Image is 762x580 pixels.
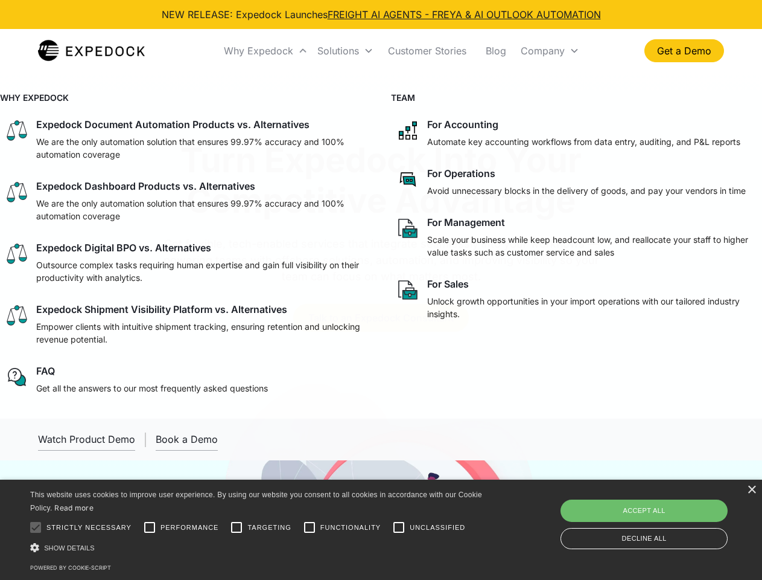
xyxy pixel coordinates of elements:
span: Performance [160,523,219,533]
p: Unlock growth opportunities in your import operations with our tailored industry insights. [427,295,758,320]
div: Solutions [313,30,378,71]
a: Powered by cookie-script [30,564,111,571]
div: For Management [427,216,505,228]
span: Targeting [247,523,291,533]
img: regular chat bubble icon [5,365,29,389]
a: home [38,39,145,63]
a: Blog [476,30,516,71]
div: Company [521,45,565,57]
img: scale icon [5,303,29,327]
div: Why Expedock [219,30,313,71]
a: Customer Stories [378,30,476,71]
p: Avoid unnecessary blocks in the delivery of goods, and pay your vendors in time [427,184,746,197]
p: Scale your business while keep headcount low, and reallocate your staff to higher value tasks suc... [427,233,758,259]
div: Expedock Digital BPO vs. Alternatives [36,242,211,254]
div: Company [516,30,584,71]
div: Solutions [317,45,359,57]
div: NEW RELEASE: Expedock Launches [162,7,601,22]
a: open lightbox [38,428,135,451]
div: Why Expedock [224,45,293,57]
img: scale icon [5,180,29,204]
img: scale icon [5,242,29,266]
img: Expedock Logo [38,39,145,63]
div: Watch Product Demo [38,433,135,445]
a: Book a Demo [156,428,218,451]
p: Empower clients with intuitive shipment tracking, ensuring retention and unlocking revenue potent... [36,320,367,346]
img: network like icon [396,118,420,143]
div: Book a Demo [156,433,218,445]
div: For Accounting [427,118,498,130]
span: Unclassified [410,523,465,533]
span: Strictly necessary [46,523,132,533]
div: Expedock Shipment Visibility Platform vs. Alternatives [36,303,287,315]
p: Get all the answers to our most frequently asked questions [36,382,268,395]
iframe: Chat Widget [561,449,762,580]
img: paper and bag icon [396,278,420,302]
p: We are the only automation solution that ensures 99.97% accuracy and 100% automation coverage [36,197,367,222]
span: This website uses cookies to improve user experience. By using our website you consent to all coo... [30,491,482,513]
div: For Operations [427,167,495,179]
span: Show details [44,544,95,552]
img: rectangular chat bubble icon [396,167,420,192]
a: Read more [54,503,94,512]
span: Functionality [320,523,381,533]
div: Expedock Document Automation Products vs. Alternatives [36,118,310,130]
p: We are the only automation solution that ensures 99.97% accuracy and 100% automation coverage [36,135,367,161]
p: Outsource complex tasks requiring human expertise and gain full visibility on their productivity ... [36,259,367,284]
div: For Sales [427,278,469,290]
div: FAQ [36,365,55,377]
a: FREIGHT AI AGENTS - FREYA & AI OUTLOOK AUTOMATION [328,8,601,21]
img: paper and bag icon [396,216,420,240]
div: Show details [30,541,486,554]
img: scale icon [5,118,29,143]
a: Get a Demo [644,39,724,62]
div: Expedock Dashboard Products vs. Alternatives [36,180,255,192]
p: Automate key accounting workflows from data entry, auditing, and P&L reports [427,135,740,148]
